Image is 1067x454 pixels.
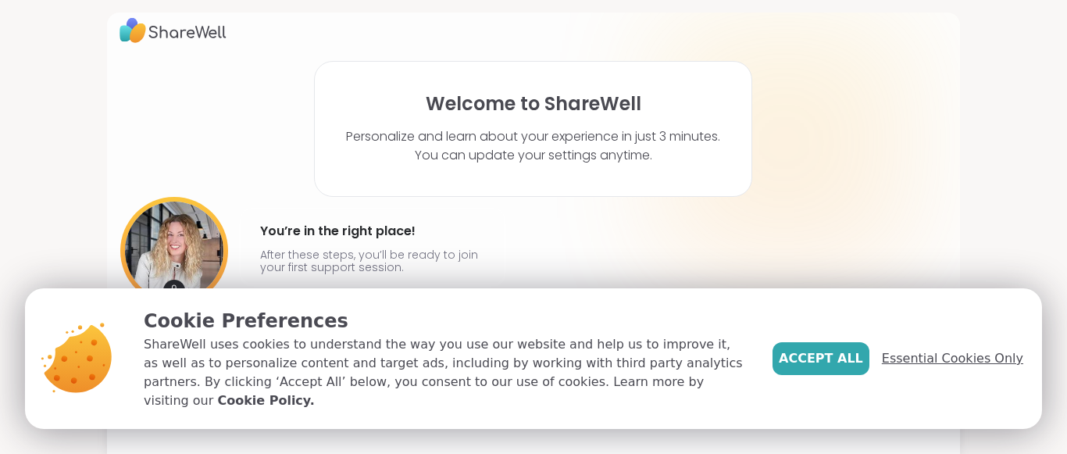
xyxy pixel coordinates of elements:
p: Personalize and learn about your experience in just 3 minutes. You can update your settings anytime. [346,127,720,165]
p: Cookie Preferences [144,307,748,335]
p: ShareWell uses cookies to understand the way you use our website and help us to improve it, as we... [144,335,748,410]
img: User image [120,197,228,305]
span: Essential Cookies Only [882,349,1023,368]
h4: You’re in the right place! [260,219,485,244]
a: Cookie Policy. [217,391,314,410]
img: ShareWell Logo [120,13,227,48]
h1: Welcome to ShareWell [426,93,641,115]
img: mic icon [163,280,185,302]
p: After these steps, you’ll be ready to join your first support session. [260,248,485,273]
button: Accept All [773,342,869,375]
span: Accept All [779,349,863,368]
